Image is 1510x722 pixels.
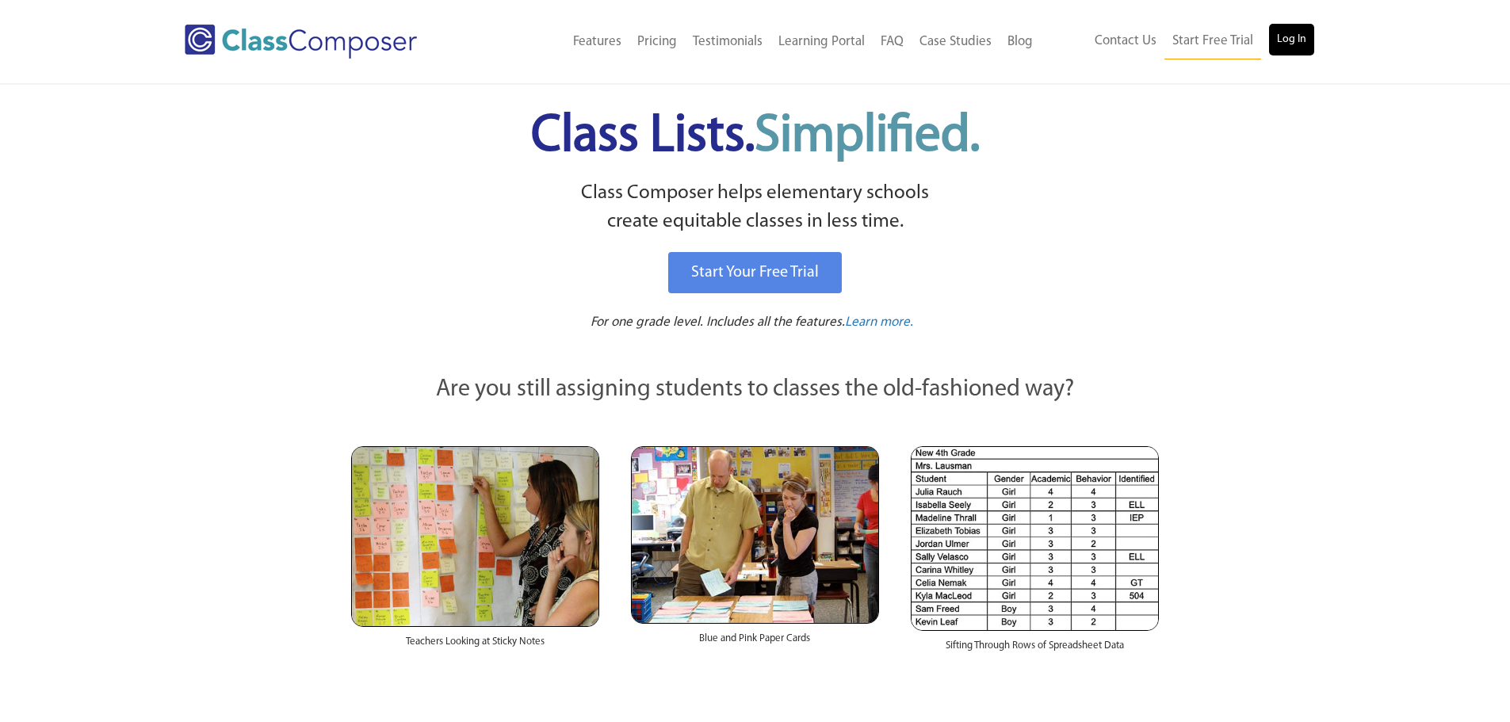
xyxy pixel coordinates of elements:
a: Learn more. [845,313,913,333]
a: Features [565,25,629,59]
a: FAQ [873,25,912,59]
img: Class Composer [185,25,417,59]
p: Are you still assigning students to classes the old-fashioned way? [351,372,1160,407]
a: Start Free Trial [1164,24,1261,59]
span: Class Lists. [531,111,980,162]
a: Testimonials [685,25,770,59]
div: Sifting Through Rows of Spreadsheet Data [911,631,1159,669]
a: Case Studies [912,25,1000,59]
img: Blue and Pink Paper Cards [631,446,879,623]
nav: Header Menu [482,25,1041,59]
p: Class Composer helps elementary schools create equitable classes in less time. [349,179,1162,237]
img: Spreadsheets [911,446,1159,631]
div: Blue and Pink Paper Cards [631,624,879,662]
a: Log In [1269,24,1314,55]
img: Teachers Looking at Sticky Notes [351,446,599,627]
div: Teachers Looking at Sticky Notes [351,627,599,665]
a: Start Your Free Trial [668,252,842,293]
a: Blog [1000,25,1041,59]
a: Contact Us [1087,24,1164,59]
span: Start Your Free Trial [691,265,819,281]
span: Learn more. [845,315,913,329]
span: For one grade level. Includes all the features. [591,315,845,329]
a: Learning Portal [770,25,873,59]
span: Simplified. [755,111,980,162]
nav: Header Menu [1041,24,1314,59]
a: Pricing [629,25,685,59]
